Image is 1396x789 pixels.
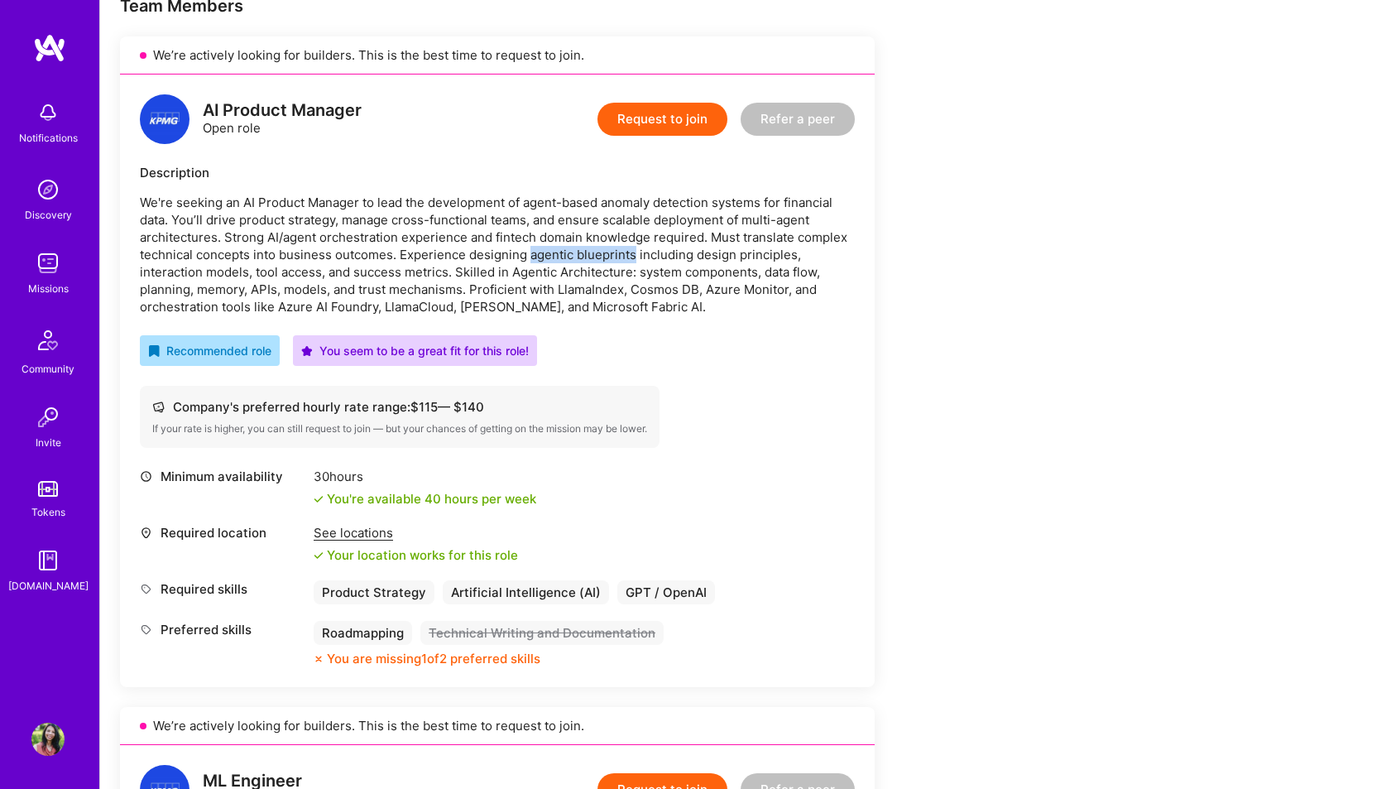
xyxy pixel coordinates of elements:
div: 30 hours [314,468,536,485]
div: Company's preferred hourly rate range: $ 115 — $ 140 [152,398,647,416]
div: Open role [203,102,362,137]
div: We’re actively looking for builders. This is the best time to request to join. [120,707,875,745]
div: Your location works for this role [314,546,518,564]
button: Refer a peer [741,103,855,136]
div: You're available 40 hours per week [314,490,536,508]
div: Minimum availability [140,468,305,485]
i: icon RecommendedBadge [148,345,160,357]
i: icon Location [140,527,152,539]
div: We’re actively looking for builders. This is the best time to request to join. [120,36,875,75]
i: icon Tag [140,583,152,595]
img: guide book [31,544,65,577]
p: We're seeking an AI Product Manager to lead the development of agent-based anomaly detection syst... [140,194,855,315]
img: tokens [38,481,58,497]
i: icon Check [314,551,324,560]
i: icon Clock [140,470,152,483]
div: Community [22,360,74,378]
div: Notifications [19,129,78,147]
div: Required skills [140,580,305,598]
img: User Avatar [31,723,65,756]
div: Tokens [31,503,65,521]
div: You seem to be a great fit for this role! [301,342,529,359]
div: [DOMAIN_NAME] [8,577,89,594]
div: Invite [36,434,61,451]
div: Roadmapping [314,621,412,645]
i: icon PurpleStar [301,345,313,357]
img: logo [140,94,189,144]
div: Missions [28,280,69,297]
div: Technical Writing and Documentation [420,621,664,645]
div: Discovery [25,206,72,224]
i: icon Check [314,494,324,504]
div: Recommended role [148,342,271,359]
button: Request to join [597,103,727,136]
div: If your rate is higher, you can still request to join — but your chances of getting on the missio... [152,422,647,435]
div: See locations [314,524,518,541]
div: You are missing 1 of 2 preferred skills [327,650,540,667]
div: Artificial Intelligence (AI) [443,580,609,604]
div: Product Strategy [314,580,434,604]
div: GPT / OpenAI [617,580,715,604]
img: bell [31,96,65,129]
img: logo [33,33,66,63]
div: AI Product Manager [203,102,362,119]
i: icon CloseOrange [314,654,324,664]
img: Community [28,320,68,360]
img: Invite [31,401,65,434]
img: teamwork [31,247,65,280]
i: icon Tag [140,623,152,636]
div: Required location [140,524,305,541]
img: discovery [31,173,65,206]
div: Description [140,164,855,181]
i: icon Cash [152,401,165,413]
div: Preferred skills [140,621,305,638]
